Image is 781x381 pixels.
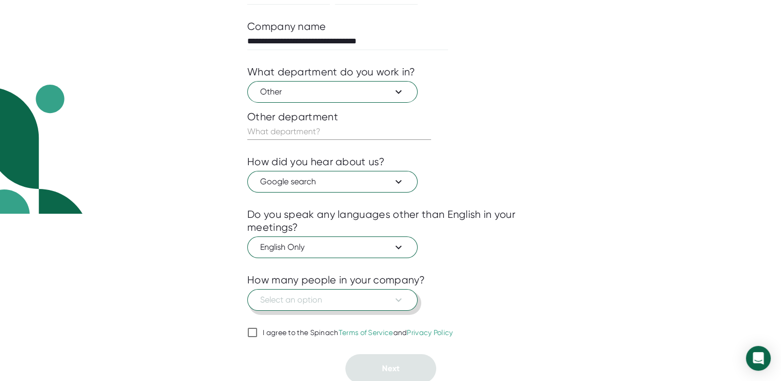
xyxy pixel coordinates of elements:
div: Other department [247,110,534,123]
span: English Only [260,241,405,253]
span: Select an option [260,294,405,306]
a: Privacy Policy [407,328,453,337]
div: What department do you work in? [247,66,415,78]
div: I agree to the Spinach and [263,328,453,338]
button: Google search [247,171,418,193]
div: How did you hear about us? [247,155,385,168]
div: Do you speak any languages other than English in your meetings? [247,208,534,234]
button: English Only [247,236,418,258]
button: Select an option [247,289,418,311]
span: Other [260,86,405,98]
span: Google search [260,176,405,188]
div: How many people in your company? [247,274,425,287]
span: Next [382,363,400,373]
div: Company name [247,20,326,33]
button: Other [247,81,418,103]
input: What department? [247,123,431,140]
a: Terms of Service [339,328,393,337]
div: Open Intercom Messenger [746,346,771,371]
